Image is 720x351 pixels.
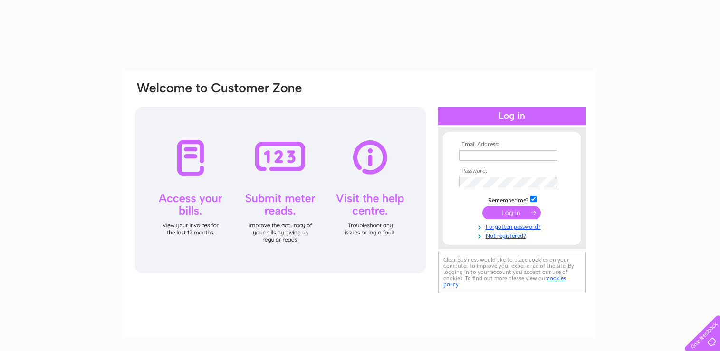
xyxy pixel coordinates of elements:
input: Submit [482,206,541,219]
a: Not registered? [459,231,567,240]
th: Email Address: [457,141,567,148]
a: Forgotten password? [459,222,567,231]
td: Remember me? [457,195,567,204]
th: Password: [457,168,567,175]
a: cookies policy [443,275,566,288]
div: Clear Business would like to place cookies on your computer to improve your experience of the sit... [438,252,586,293]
